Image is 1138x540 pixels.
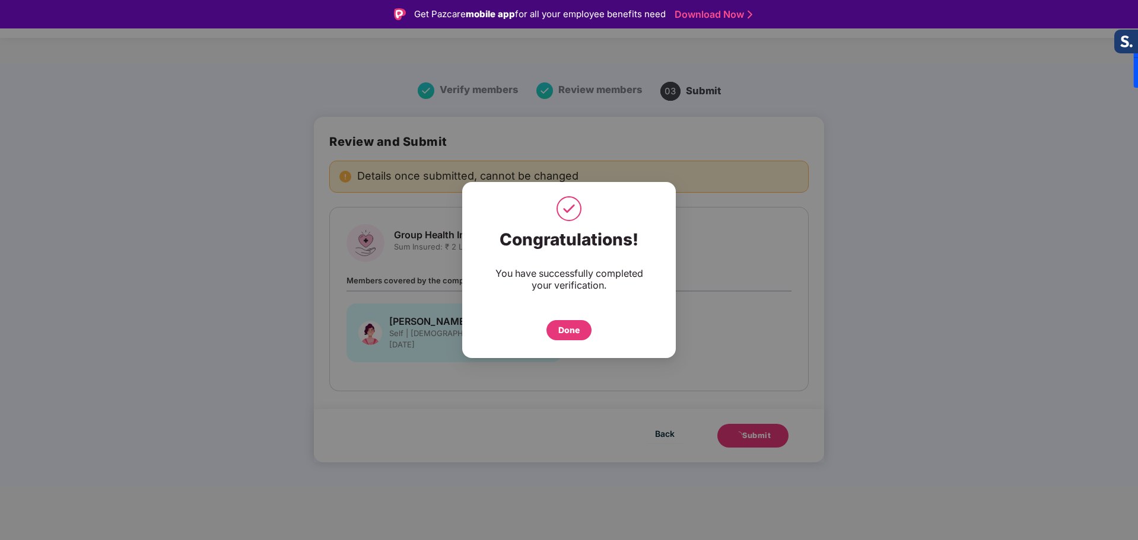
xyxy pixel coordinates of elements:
div: Done [558,324,580,337]
div: Congratulations! [486,229,652,250]
img: Logo [394,8,406,20]
div: Get Pazcare for all your employee benefits need [414,7,666,21]
div: You have successfully completed your verification. [486,267,652,291]
img: svg+xml;base64,PHN2ZyB4bWxucz0iaHR0cDovL3d3dy53My5vcmcvMjAwMC9zdmciIHdpZHRoPSI1MCIgaGVpZ2h0PSI1MC... [554,194,584,223]
img: Stroke [748,8,752,21]
strong: mobile app [466,8,515,20]
a: Download Now [675,8,749,21]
